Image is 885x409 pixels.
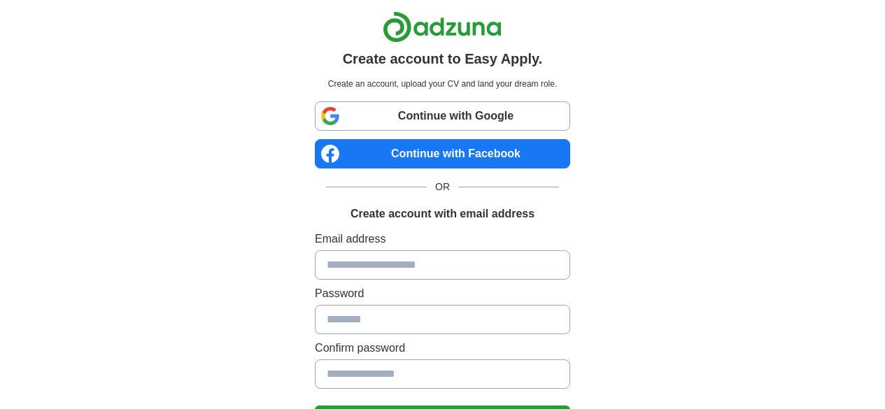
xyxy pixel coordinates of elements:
[315,231,570,247] label: Email address
[351,206,534,222] h1: Create account with email address
[315,285,570,302] label: Password
[343,48,543,69] h1: Create account to Easy Apply.
[427,180,458,194] span: OR
[383,11,502,43] img: Adzuna logo
[315,340,570,357] label: Confirm password
[318,78,567,90] p: Create an account, upload your CV and land your dream role.
[315,139,570,168] a: Continue with Facebook
[315,101,570,131] a: Continue with Google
